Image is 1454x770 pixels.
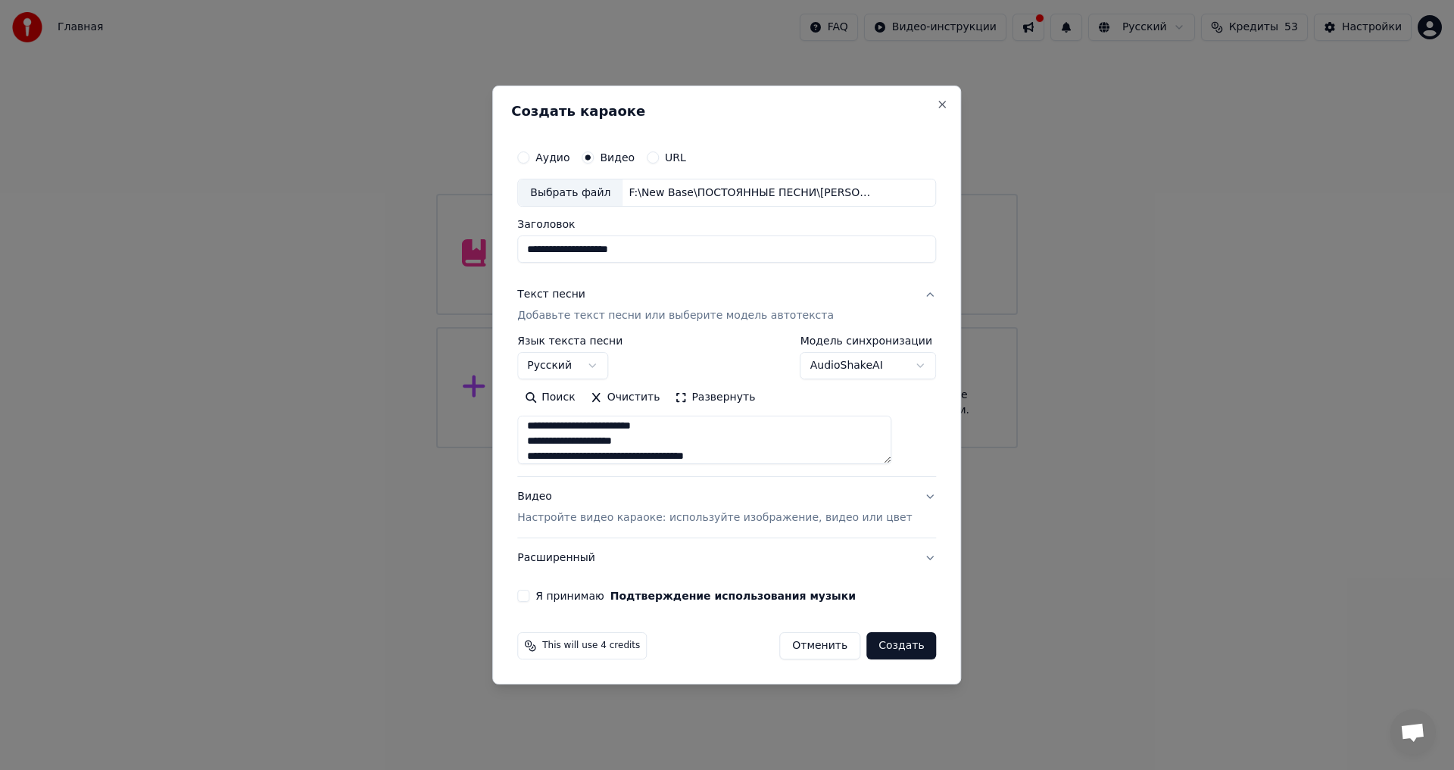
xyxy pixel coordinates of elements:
[667,386,763,410] button: Развернуть
[665,152,686,163] label: URL
[511,104,942,118] h2: Создать караоке
[517,220,936,230] label: Заголовок
[542,640,640,652] span: This will use 4 credits
[600,152,635,163] label: Видео
[517,288,585,303] div: Текст песни
[517,336,622,347] label: Язык текста песни
[779,632,860,659] button: Отменить
[866,632,936,659] button: Создать
[517,490,912,526] div: Видео
[517,276,936,336] button: Текст песниДобавьте текст песни или выберите модель автотекста
[517,386,582,410] button: Поиск
[622,185,880,201] div: F:\New Base\ПОСТОЯННЫЕ ПЕСНИ\[PERSON_NAME] - Numai iubirea (Versuri_Lyrics).mp4
[517,478,936,538] button: ВидеоНастройте видео караоке: используйте изображение, видео или цвет
[583,386,668,410] button: Очистить
[535,152,569,163] label: Аудио
[800,336,937,347] label: Модель синхронизации
[517,538,936,578] button: Расширенный
[517,510,912,525] p: Настройте видео караоке: используйте изображение, видео или цвет
[610,591,856,601] button: Я принимаю
[535,591,856,601] label: Я принимаю
[518,179,622,207] div: Выбрать файл
[517,336,936,477] div: Текст песниДобавьте текст песни или выберите модель автотекста
[517,309,834,324] p: Добавьте текст песни или выберите модель автотекста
